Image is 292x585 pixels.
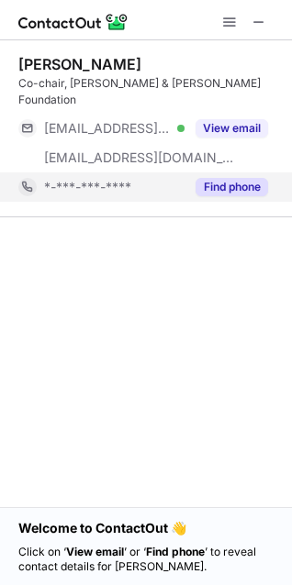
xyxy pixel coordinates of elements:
[18,11,129,33] img: ContactOut v5.3.10
[44,120,171,137] span: [EMAIL_ADDRESS][DOMAIN_NAME]
[18,55,141,73] div: [PERSON_NAME]
[66,545,124,558] strong: View email
[196,119,268,138] button: Reveal Button
[44,149,235,166] span: [EMAIL_ADDRESS][DOMAIN_NAME]
[146,545,205,558] strong: Find phone
[18,519,274,537] h1: Welcome to ContactOut 👋
[18,545,274,574] p: Click on ‘ ’ or ‘ ’ to reveal contact details for [PERSON_NAME].
[18,75,281,108] div: Co-chair, [PERSON_NAME] & [PERSON_NAME] Foundation
[196,178,268,196] button: Reveal Button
